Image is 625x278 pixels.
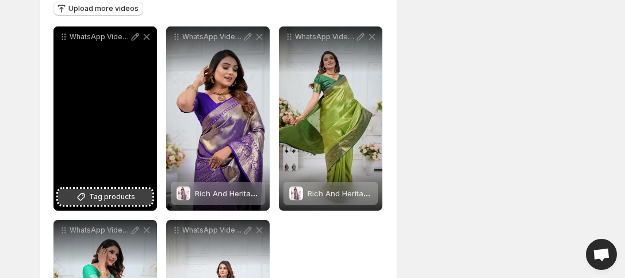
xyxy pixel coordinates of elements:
[279,26,382,211] div: WhatsApp Video [DATE] at 83312 PM 1Rich And Heritage Crafted Creative Sarees From UsRich And Heri...
[70,226,129,235] p: WhatsApp Video [DATE] at 83312 PM
[68,4,139,13] span: Upload more videos
[308,189,494,198] span: Rich And Heritage Crafted Creative Sarees From Us
[295,32,355,41] p: WhatsApp Video [DATE] at 83312 PM 1
[182,32,242,41] p: WhatsApp Video [DATE] at 83311 PM
[166,26,270,211] div: WhatsApp Video [DATE] at 83311 PMRich And Heritage Crafted Creative Sarees From UsRich And Herita...
[58,189,152,205] button: Tag products
[53,26,157,211] div: WhatsApp Video [DATE] at 83311 PM 1Tag products
[70,32,129,41] p: WhatsApp Video [DATE] at 83311 PM 1
[195,189,382,198] span: Rich And Heritage Crafted Creative Sarees From Us
[586,239,617,270] a: Open chat
[53,2,143,16] button: Upload more videos
[182,226,242,235] p: WhatsApp Video [DATE] at 83313 PM
[89,191,135,203] span: Tag products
